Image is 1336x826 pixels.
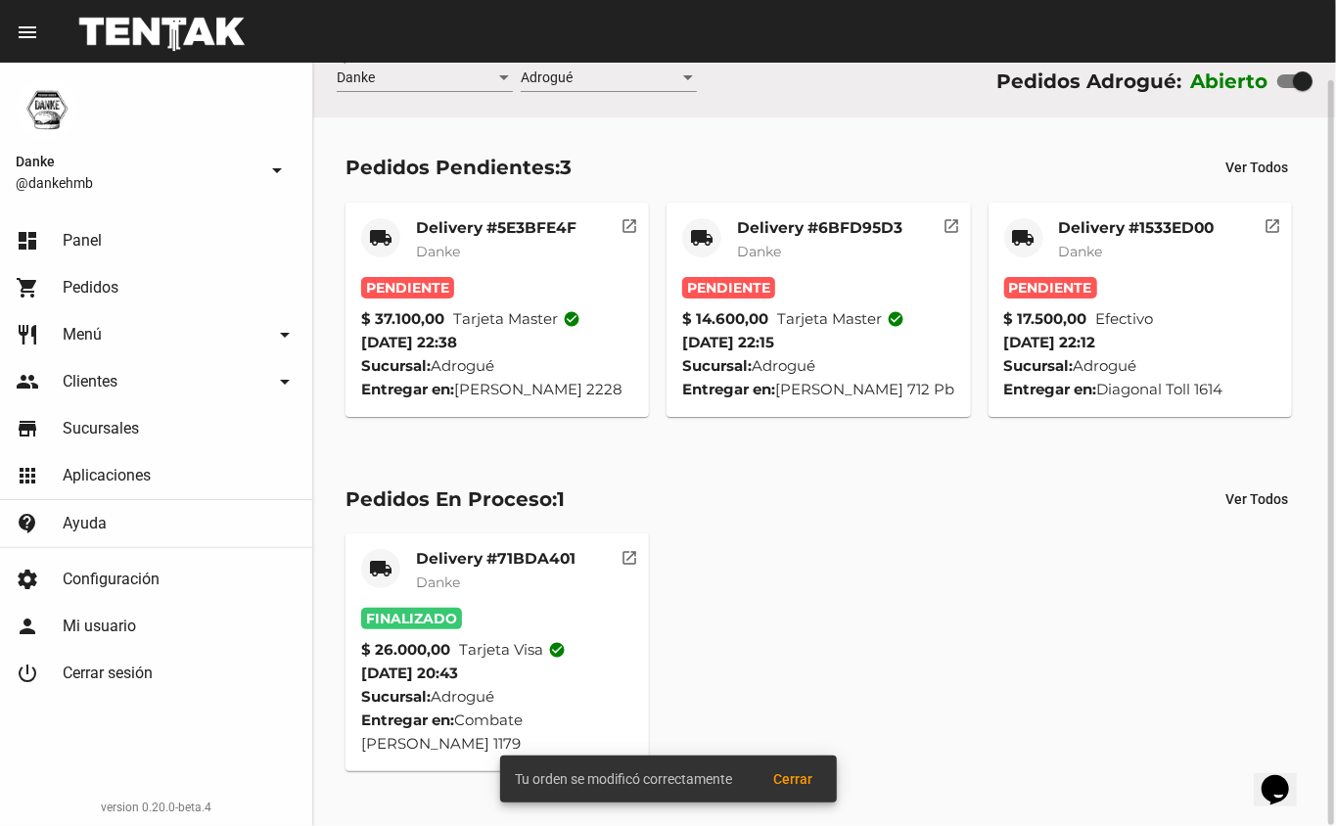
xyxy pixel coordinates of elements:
[16,173,257,193] span: @dankehmb
[690,226,714,250] mat-icon: local_shipping
[361,664,458,682] span: [DATE] 20:43
[63,664,153,683] span: Cerrar sesión
[16,229,39,252] mat-icon: dashboard
[16,21,39,44] mat-icon: menu
[453,307,580,331] span: Tarjeta master
[16,78,78,141] img: 1d4517d0-56da-456b-81f5-6111ccf01445.png
[63,570,160,589] span: Configuración
[63,372,117,391] span: Clientes
[346,483,565,515] div: Pedidos En Proceso:
[1004,277,1097,298] span: Pendiente
[1004,380,1097,398] strong: Entregar en:
[1210,150,1304,185] button: Ver Todos
[1004,333,1096,351] span: [DATE] 22:12
[16,150,257,173] span: Danke
[16,568,39,591] mat-icon: settings
[621,546,638,564] mat-icon: open_in_new
[369,226,392,250] mat-icon: local_shipping
[361,687,431,706] strong: Sucursal:
[1004,378,1277,401] div: Diagonal Toll 1614
[16,323,39,346] mat-icon: restaurant
[759,761,829,797] button: Cerrar
[1210,482,1304,517] button: Ver Todos
[63,419,139,438] span: Sucursales
[521,69,573,85] span: Adrogué
[337,69,375,85] span: Danke
[682,307,768,331] strong: $ 14.600,00
[548,641,566,659] mat-icon: check_circle
[361,638,450,662] strong: $ 26.000,00
[996,66,1181,97] div: Pedidos Adrogué:
[774,771,813,787] span: Cerrar
[1264,214,1281,232] mat-icon: open_in_new
[682,333,774,351] span: [DATE] 22:15
[361,711,454,729] strong: Entregar en:
[416,243,460,260] span: Danke
[16,798,297,817] div: version 0.20.0-beta.4
[63,514,107,533] span: Ayuda
[777,307,904,331] span: Tarjeta master
[621,214,638,232] mat-icon: open_in_new
[361,354,634,378] div: Adrogué
[63,231,102,251] span: Panel
[682,354,955,378] div: Adrogué
[1225,160,1288,175] span: Ver Todos
[560,156,572,179] span: 3
[63,278,118,298] span: Pedidos
[361,356,431,375] strong: Sucursal:
[1059,243,1103,260] span: Danke
[737,218,902,238] mat-card-title: Delivery #6BFD95D3
[16,276,39,299] mat-icon: shopping_cart
[369,557,392,580] mat-icon: local_shipping
[63,617,136,636] span: Mi usuario
[563,310,580,328] mat-icon: check_circle
[1190,66,1268,97] label: Abierto
[16,370,39,393] mat-icon: people
[416,574,460,591] span: Danke
[265,159,289,182] mat-icon: arrow_drop_down
[1004,356,1074,375] strong: Sucursal:
[1004,354,1277,378] div: Adrogué
[459,638,566,662] span: Tarjeta visa
[273,323,297,346] mat-icon: arrow_drop_down
[361,277,454,298] span: Pendiente
[1225,491,1288,507] span: Ver Todos
[361,333,457,351] span: [DATE] 22:38
[516,769,733,789] span: Tu orden se modificó correctamente
[361,307,444,331] strong: $ 37.100,00
[273,370,297,393] mat-icon: arrow_drop_down
[416,218,576,238] mat-card-title: Delivery #5E3BFE4F
[1004,307,1087,331] strong: $ 17.500,00
[682,356,752,375] strong: Sucursal:
[1012,226,1036,250] mat-icon: local_shipping
[16,615,39,638] mat-icon: person
[16,417,39,440] mat-icon: store
[346,152,572,183] div: Pedidos Pendientes:
[682,380,775,398] strong: Entregar en:
[361,685,634,709] div: Adrogué
[63,325,102,344] span: Menú
[16,464,39,487] mat-icon: apps
[682,378,955,401] div: [PERSON_NAME] 712 Pb
[1254,748,1316,806] iframe: chat widget
[63,466,151,485] span: Aplicaciones
[16,662,39,685] mat-icon: power_settings_new
[416,549,576,569] mat-card-title: Delivery #71BDA401
[737,243,781,260] span: Danke
[361,709,634,756] div: Combate [PERSON_NAME] 1179
[887,310,904,328] mat-icon: check_circle
[361,380,454,398] strong: Entregar en:
[943,214,960,232] mat-icon: open_in_new
[1095,307,1153,331] span: Efectivo
[361,608,462,629] span: Finalizado
[361,378,634,401] div: [PERSON_NAME] 2228
[1059,218,1215,238] mat-card-title: Delivery #1533ED00
[682,277,775,298] span: Pendiente
[16,512,39,535] mat-icon: contact_support
[557,487,565,511] span: 1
